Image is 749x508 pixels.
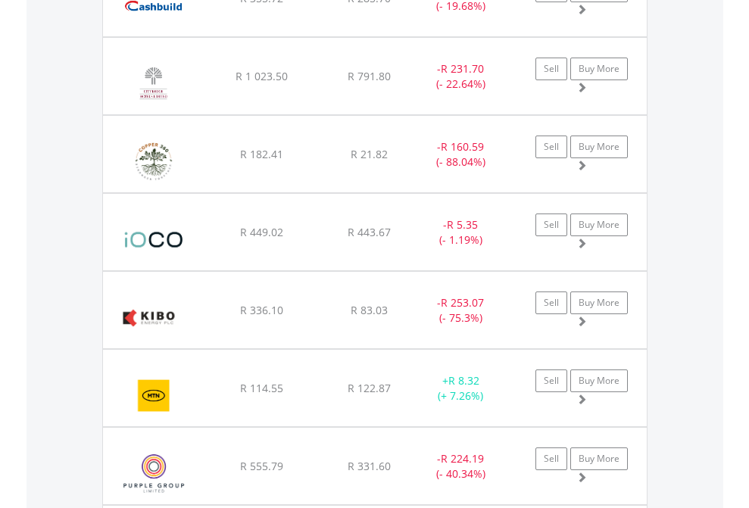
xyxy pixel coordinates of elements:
[240,381,283,395] span: R 114.55
[570,58,628,80] a: Buy More
[441,295,484,310] span: R 253.07
[111,213,198,266] img: EQU.ZA.IOC.png
[535,447,567,470] a: Sell
[570,369,628,392] a: Buy More
[351,147,388,161] span: R 21.82
[414,451,508,482] div: - (- 40.34%)
[348,225,391,239] span: R 443.67
[441,61,484,76] span: R 231.70
[414,217,508,248] div: - (- 1.19%)
[236,69,288,83] span: R 1 023.50
[414,139,508,170] div: - (- 88.04%)
[111,369,198,422] img: EQU.ZA.MTN.png
[414,295,508,326] div: - (- 75.3%)
[535,136,567,158] a: Sell
[348,381,391,395] span: R 122.87
[240,303,283,317] span: R 336.10
[414,61,508,92] div: - (- 22.64%)
[535,58,567,80] a: Sell
[111,447,198,500] img: EQU.ZA.PPE.png
[441,139,484,154] span: R 160.59
[414,373,508,404] div: + (+ 7.26%)
[535,369,567,392] a: Sell
[535,213,567,236] a: Sell
[570,447,628,470] a: Buy More
[348,459,391,473] span: R 331.60
[570,291,628,314] a: Buy More
[570,136,628,158] a: Buy More
[348,69,391,83] span: R 791.80
[448,373,479,388] span: R 8.32
[441,451,484,466] span: R 224.19
[111,57,196,111] img: EQU.ZA.CLH.png
[240,459,283,473] span: R 555.79
[111,291,187,344] img: EQU.ZA.KBO.png
[535,291,567,314] a: Sell
[447,217,478,232] span: R 5.35
[351,303,388,317] span: R 83.03
[111,135,198,189] img: EQU.ZA.CPR.png
[240,147,283,161] span: R 182.41
[240,225,283,239] span: R 449.02
[570,213,628,236] a: Buy More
